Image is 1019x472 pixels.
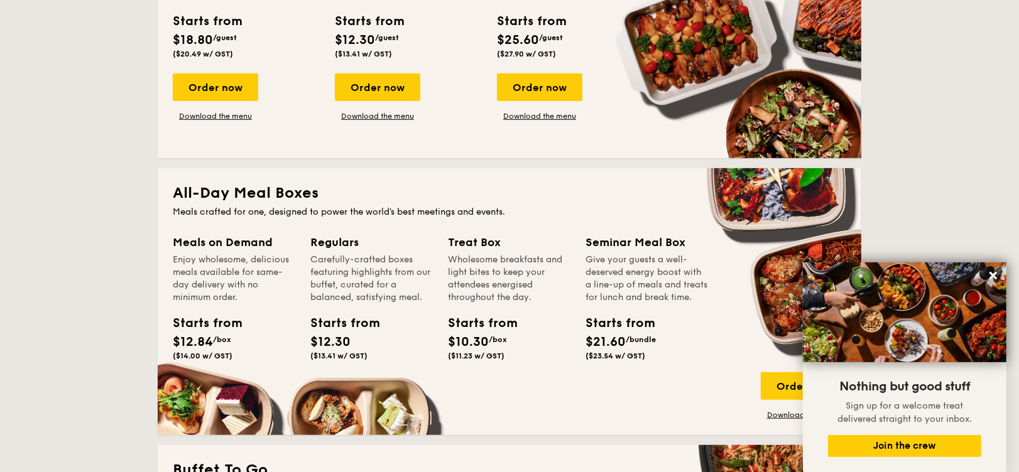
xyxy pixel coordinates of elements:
[448,335,489,350] span: $10.30
[626,335,656,344] span: /bundle
[375,33,399,42] span: /guest
[497,33,539,48] span: $25.60
[310,233,433,251] div: Regulars
[497,111,582,121] a: Download the menu
[335,50,392,58] span: ($13.41 w/ GST)
[837,400,972,424] span: Sign up for a welcome treat delivered straight to your inbox.
[761,372,846,400] div: Order now
[173,12,241,31] div: Starts from
[335,111,420,121] a: Download the menu
[761,410,846,420] a: Download the menu
[586,351,645,360] span: ($23.54 w/ GST)
[839,379,970,394] span: Nothing but good stuff
[173,183,846,203] h2: All-Day Meal Boxes
[173,33,213,48] span: $18.80
[310,314,367,333] div: Starts from
[803,262,1006,362] img: DSC07876-Edit02-Large.jpeg
[310,351,368,360] span: ($13.41 w/ GST)
[983,265,1003,286] button: Close
[586,314,642,333] div: Starts from
[448,233,570,251] div: Treat Box
[828,435,981,457] button: Join the crew
[489,335,507,344] span: /box
[173,50,233,58] span: ($20.49 w/ GST)
[586,233,708,251] div: Seminar Meal Box
[173,335,213,350] span: $12.84
[213,33,237,42] span: /guest
[448,254,570,304] div: Wholesome breakfasts and light bites to keep your attendees energised throughout the day.
[448,314,504,333] div: Starts from
[173,254,295,304] div: Enjoy wholesome, delicious meals available for same-day delivery with no minimum order.
[586,335,626,350] span: $21.60
[586,254,708,304] div: Give your guests a well-deserved energy boost with a line-up of meals and treats for lunch and br...
[497,73,582,101] div: Order now
[497,12,565,31] div: Starts from
[539,33,563,42] span: /guest
[173,206,846,218] div: Meals crafted for one, designed to power the world's best meetings and events.
[173,351,232,360] span: ($14.00 w/ GST)
[173,233,295,251] div: Meals on Demand
[497,50,556,58] span: ($27.90 w/ GST)
[448,351,504,360] span: ($11.23 w/ GST)
[213,335,231,344] span: /box
[173,111,258,121] a: Download the menu
[310,335,351,350] span: $12.30
[335,12,403,31] div: Starts from
[173,314,229,333] div: Starts from
[310,254,433,304] div: Carefully-crafted boxes featuring highlights from our buffet, curated for a balanced, satisfying ...
[173,73,258,101] div: Order now
[335,33,375,48] span: $12.30
[335,73,420,101] div: Order now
